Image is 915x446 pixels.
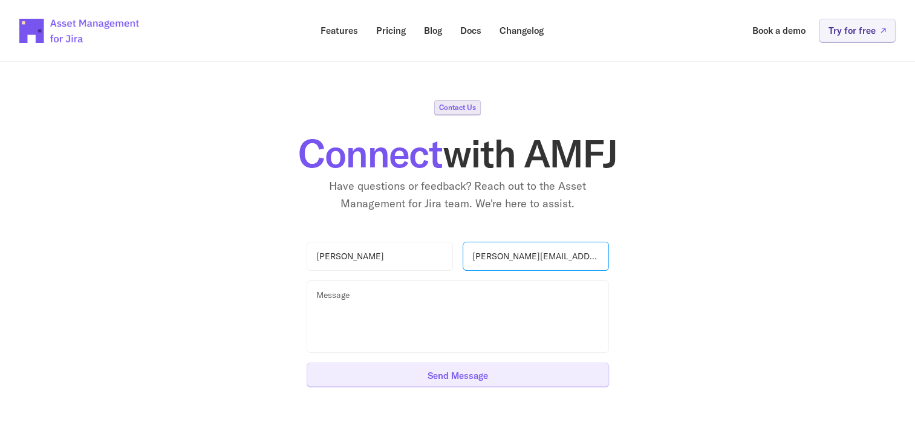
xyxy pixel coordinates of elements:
p: Docs [460,26,481,35]
a: Docs [452,19,490,42]
a: Changelog [491,19,552,42]
input: Email [463,242,609,271]
p: Book a demo [752,26,806,35]
p: Blog [424,26,442,35]
a: Try for free [819,19,896,42]
a: Pricing [368,19,414,42]
p: Contact Us [439,104,476,111]
p: Have questions or feedback? Reach out to the Asset Management for Jira team. We're here to assist. [307,178,609,213]
h1: with AMFJ [216,134,700,173]
p: Try for free [829,26,876,35]
a: Features [312,19,366,42]
a: Book a demo [744,19,814,42]
p: Changelog [500,26,544,35]
a: Blog [415,19,451,42]
input: Name [307,242,453,271]
p: Send Message [428,371,488,380]
p: Features [321,26,358,35]
button: Send Message [307,363,609,387]
span: Connect [298,129,443,178]
p: Pricing [376,26,406,35]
